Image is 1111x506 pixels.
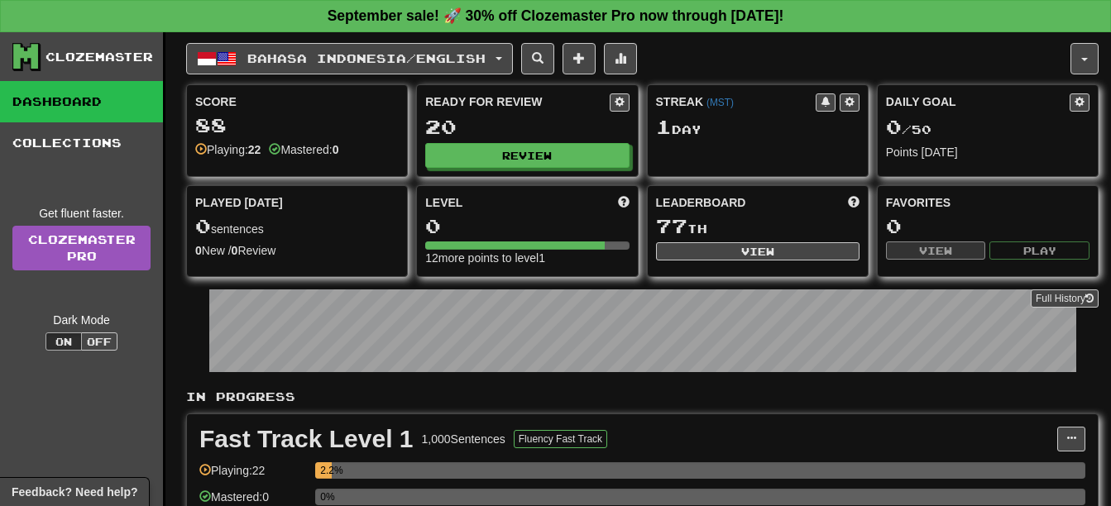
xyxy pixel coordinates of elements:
span: Leaderboard [656,194,746,211]
strong: 0 [195,244,202,257]
button: View [886,241,986,260]
strong: 22 [248,143,261,156]
div: Get fluent faster. [12,205,151,222]
span: 77 [656,214,687,237]
div: Clozemaster [45,49,153,65]
div: 1,000 Sentences [422,431,505,447]
div: Day [656,117,860,138]
div: Fast Track Level 1 [199,427,414,451]
button: View [656,242,860,260]
button: More stats [604,43,637,74]
div: Dark Mode [12,312,151,328]
div: Daily Goal [886,93,1070,112]
div: Score [195,93,399,110]
span: Bahasa Indonesia / English [247,51,486,65]
span: Played [DATE] [195,194,283,211]
div: th [656,216,860,237]
div: Streak [656,93,816,110]
div: 20 [425,117,629,137]
span: / 50 [886,122,931,136]
span: This week in points, UTC [848,194,860,211]
button: Play [989,241,1089,260]
p: In Progress [186,389,1099,405]
div: sentences [195,216,399,237]
button: On [45,332,82,351]
div: 2.2% [320,462,332,479]
div: New / Review [195,242,399,259]
span: Level [425,194,462,211]
span: 0 [195,214,211,237]
div: 0 [425,216,629,236]
button: Review [425,143,629,168]
strong: 0 [333,143,339,156]
strong: 0 [232,244,238,257]
span: Score more points to level up [618,194,630,211]
div: Mastered: [269,141,338,158]
span: 1 [656,115,672,138]
div: 88 [195,115,399,136]
button: Search sentences [521,43,554,74]
div: 12 more points to level 1 [425,250,629,266]
div: Playing: 22 [199,462,307,489]
a: (MST) [706,97,734,108]
span: Open feedback widget [12,484,137,500]
a: ClozemasterPro [12,226,151,270]
strong: September sale! 🚀 30% off Clozemaster Pro now through [DATE]! [328,7,784,24]
button: Fluency Fast Track [514,430,607,448]
button: Add sentence to collection [563,43,596,74]
button: Bahasa Indonesia/English [186,43,513,74]
div: Playing: [195,141,261,158]
div: 0 [886,216,1089,236]
div: Ready for Review [425,93,609,110]
button: Off [81,332,117,351]
span: 0 [886,115,902,138]
button: Full History [1031,289,1099,308]
div: Points [DATE] [886,144,1089,160]
div: Favorites [886,194,1089,211]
